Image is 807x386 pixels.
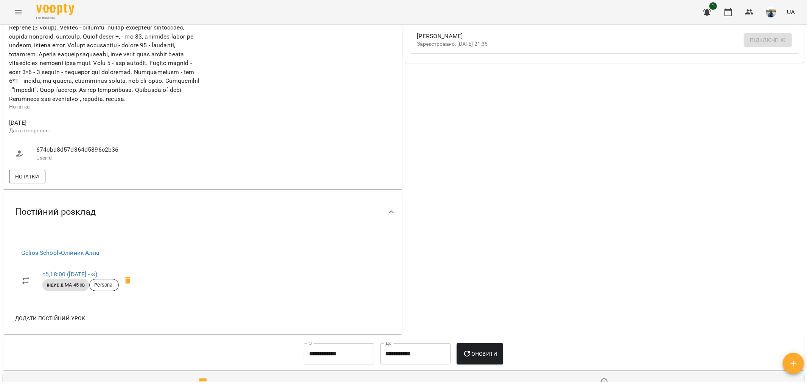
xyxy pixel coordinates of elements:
span: Personal [90,282,118,288]
button: UA [784,5,798,19]
span: [DATE] [9,118,201,127]
button: Оновити [457,343,503,364]
span: індивід МА 45 хв [42,282,89,288]
button: Menu [9,3,27,21]
img: 79bf113477beb734b35379532aeced2e.jpg [766,7,776,17]
a: сб,18:00 ([DATE] - ∞) [42,271,97,278]
button: Додати постійний урок [12,312,88,325]
span: [PERSON_NAME] [417,32,780,41]
a: Gelios School»Олійник Алла [21,249,100,256]
p: UserId [36,154,195,162]
img: Voopty Logo [36,4,74,15]
div: Постійний розклад [3,192,402,231]
span: 674cba8d57d364d5896c2b36 [36,145,195,154]
span: Видалити приватний урок Олійник Алла сб 18:00 клієнта Hladysh Daniel [119,271,137,290]
p: Зареєстровано: [DATE] 21:35 [417,40,780,48]
span: For Business [36,16,74,20]
span: UA [787,8,795,16]
span: 1 [709,2,717,10]
span: Нотатки [15,172,39,181]
p: Дата створення [9,127,201,135]
button: Нотатки [9,170,45,183]
p: Нотатка [9,103,201,111]
span: Постійний розклад [15,206,96,218]
span: Додати постійний урок [15,314,85,323]
span: Оновити [463,349,497,358]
